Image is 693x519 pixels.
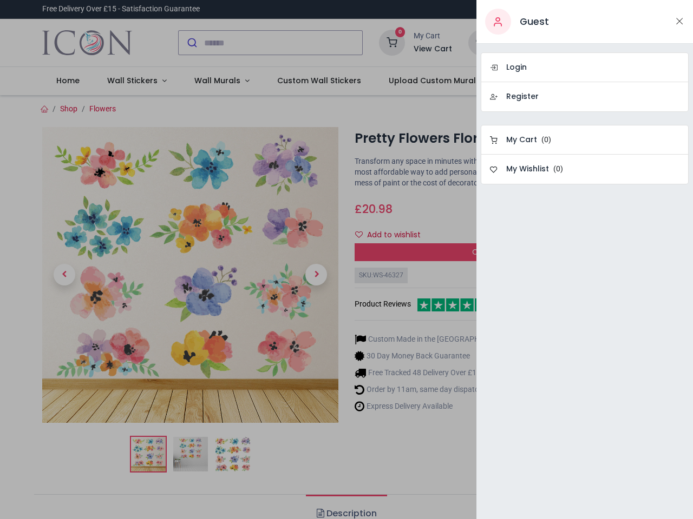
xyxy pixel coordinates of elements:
a: Login [481,52,689,82]
a: My Wishlist (0) [481,155,689,184]
h6: My Cart [506,135,537,145]
h6: Login [506,62,527,73]
h6: Register [506,91,539,102]
span: 0 [544,135,548,144]
button: Close [675,15,684,28]
span: 0 [556,164,560,173]
span: ( ) [541,135,551,145]
a: Register [481,82,689,112]
a: My Cart (0) [481,125,689,155]
h6: My Wishlist [506,164,549,175]
span: ( ) [553,164,563,175]
h5: Guest [520,15,549,29]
